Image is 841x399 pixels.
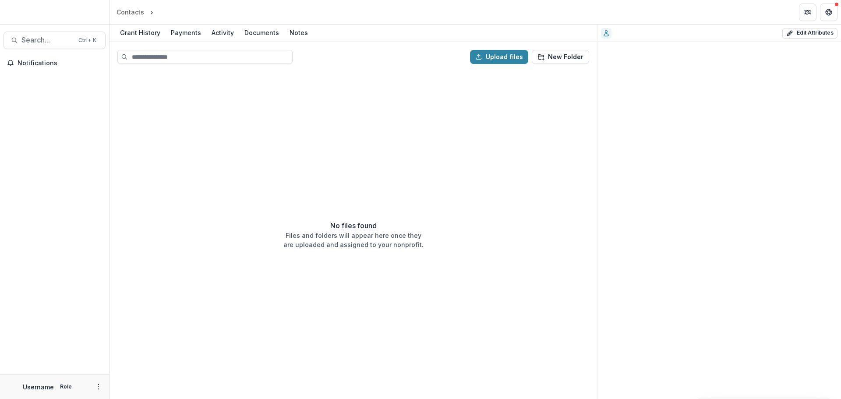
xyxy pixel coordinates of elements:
p: Username [23,382,54,392]
button: Partners [799,4,816,21]
button: Edit Attributes [782,28,837,39]
a: Activity [208,25,237,42]
a: Payments [167,25,205,42]
div: Documents [241,26,283,39]
a: Grant History [117,25,164,42]
button: Notifications [4,56,106,70]
a: Contacts [113,6,148,18]
nav: breadcrumb [113,6,193,18]
p: No files found [330,220,377,231]
div: Payments [167,26,205,39]
div: Ctrl + K [77,35,98,45]
div: Activity [208,26,237,39]
button: More [93,381,104,392]
p: Role [57,383,74,391]
div: Contacts [117,7,144,17]
div: Grant History [117,26,164,39]
span: Notifications [18,60,102,67]
div: Notes [286,26,311,39]
button: Search... [4,32,106,49]
span: Search... [21,36,73,44]
a: Documents [241,25,283,42]
button: Get Help [820,4,837,21]
p: Files and folders will appear here once they are uploaded and assigned to your nonprofit. [283,231,424,249]
button: New Folder [532,50,589,64]
a: Notes [286,25,311,42]
button: Upload files [470,50,528,64]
